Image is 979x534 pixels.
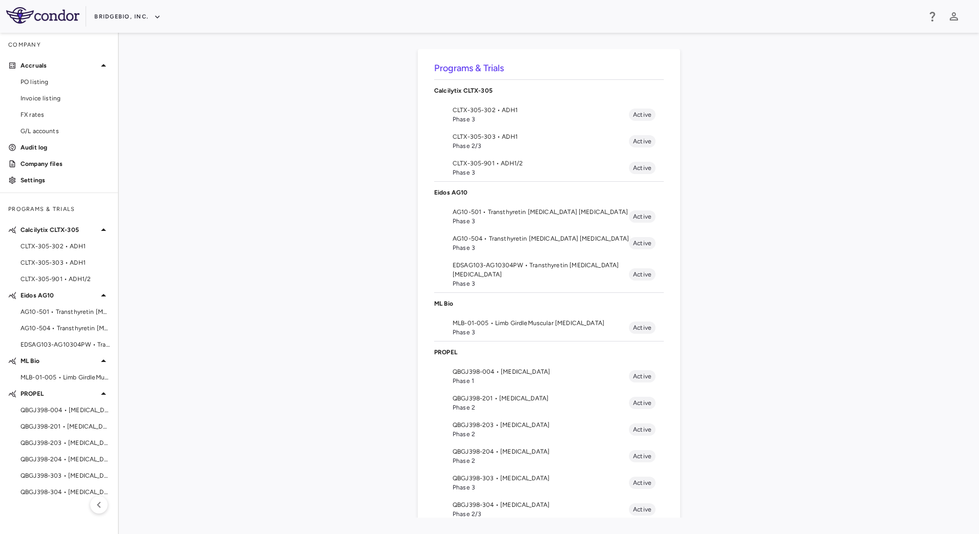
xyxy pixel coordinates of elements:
span: Phase 1 [453,376,629,386]
span: CLTX-305-303 • ADH1 [21,258,110,267]
span: Active [629,505,656,514]
li: CLTX-305-901 • ADH1/2Phase 3Active [434,155,664,181]
li: QBGJ398-004 • [MEDICAL_DATA]Phase 1Active [434,363,664,390]
p: Audit log [21,143,110,152]
p: ML Bio [434,299,664,308]
p: Settings [21,176,110,185]
span: QBGJ398-203 • [MEDICAL_DATA] [453,420,629,430]
span: AG10-504 • Transthyretin [MEDICAL_DATA] [MEDICAL_DATA] [21,324,110,333]
div: Eidos AG10 [434,182,664,203]
span: QBGJ398-004 • [MEDICAL_DATA] [21,405,110,415]
span: Active [629,163,656,173]
p: Company files [21,159,110,168]
span: Active [629,110,656,119]
span: CLTX-305-901 • ADH1/2 [453,159,629,168]
span: Phase 3 [453,243,629,252]
button: BridgeBio, Inc. [94,9,161,25]
span: G/L accounts [21,126,110,136]
span: EDSAG103-AG10304PW • Transthyretin [MEDICAL_DATA] [MEDICAL_DATA] [21,340,110,349]
li: QBGJ398-304 • [MEDICAL_DATA]Phase 2/3Active [434,496,664,523]
span: AG10-504 • Transthyretin [MEDICAL_DATA] [MEDICAL_DATA] [453,234,629,243]
span: QBGJ398-201 • [MEDICAL_DATA] [453,394,629,403]
span: PO listing [21,77,110,87]
span: Phase 3 [453,168,629,177]
span: MLB-01-005 • Limb GirdleMuscular [MEDICAL_DATA] [453,318,629,328]
span: QBGJ398-204 • [MEDICAL_DATA] [21,455,110,464]
div: Calcilytix CLTX-305 [434,80,664,101]
li: AG10-504 • Transthyretin [MEDICAL_DATA] [MEDICAL_DATA]Phase 3Active [434,230,664,257]
span: CLTX-305-302 • ADH1 [453,105,629,115]
li: CLTX-305-302 • ADH1Phase 3Active [434,101,664,128]
span: Active [629,323,656,332]
span: MLB-01-005 • Limb GirdleMuscular [MEDICAL_DATA] [21,373,110,382]
span: QBGJ398-201 • [MEDICAL_DATA] [21,422,110,431]
p: Eidos AG10 [21,291,97,300]
span: QBGJ398-303 • [MEDICAL_DATA] [453,474,629,483]
li: CLTX-305-303 • ADH1Phase 2/3Active [434,128,664,155]
span: Phase 3 [453,328,629,337]
div: PROPEL [434,341,664,363]
li: QBGJ398-303 • [MEDICAL_DATA]Phase 3Active [434,469,664,496]
span: Active [629,270,656,279]
li: AG10-501 • Transthyretin [MEDICAL_DATA] [MEDICAL_DATA]Phase 3Active [434,203,664,230]
li: QBGJ398-201 • [MEDICAL_DATA]Phase 2Active [434,390,664,416]
span: Phase 3 [453,115,629,124]
span: Phase 2 [453,430,629,439]
span: Phase 2/3 [453,141,629,151]
span: QBGJ398-204 • [MEDICAL_DATA] [453,447,629,456]
span: Active [629,425,656,434]
p: ML Bio [21,356,97,366]
img: logo-full-SnFGN8VE.png [6,7,79,24]
p: Calcilytix CLTX-305 [434,86,664,95]
span: Active [629,452,656,461]
h6: Programs & Trials [434,61,664,75]
span: QBGJ398-304 • [MEDICAL_DATA] [21,487,110,497]
p: Calcilytix CLTX-305 [21,225,97,234]
span: Active [629,137,656,146]
span: EDSAG103-AG10304PW • Transthyretin [MEDICAL_DATA] [MEDICAL_DATA] [453,261,629,279]
span: Active [629,239,656,248]
span: Active [629,478,656,487]
span: QBGJ398-304 • [MEDICAL_DATA] [453,500,629,509]
p: Eidos AG10 [434,188,664,197]
span: QBGJ398-203 • [MEDICAL_DATA] [21,438,110,447]
span: AG10-501 • Transthyretin [MEDICAL_DATA] [MEDICAL_DATA] [21,307,110,316]
span: Phase 3 [453,279,629,288]
span: CLTX-305-901 • ADH1/2 [21,274,110,284]
li: MLB-01-005 • Limb GirdleMuscular [MEDICAL_DATA]Phase 3Active [434,314,664,341]
span: CLTX-305-303 • ADH1 [453,132,629,141]
span: QBGJ398-004 • [MEDICAL_DATA] [453,367,629,376]
span: QBGJ398-303 • [MEDICAL_DATA] [21,471,110,480]
span: Active [629,212,656,221]
span: Invoice listing [21,94,110,103]
span: Phase 3 [453,217,629,226]
div: ML Bio [434,293,664,314]
span: AG10-501 • Transthyretin [MEDICAL_DATA] [MEDICAL_DATA] [453,207,629,217]
p: PROPEL [434,348,664,357]
p: Accruals [21,61,97,70]
p: PROPEL [21,389,97,398]
span: FX rates [21,110,110,119]
span: CLTX-305-302 • ADH1 [21,242,110,251]
li: QBGJ398-204 • [MEDICAL_DATA]Phase 2Active [434,443,664,469]
span: Phase 2 [453,456,629,465]
span: Phase 2 [453,403,629,412]
span: Active [629,372,656,381]
li: QBGJ398-203 • [MEDICAL_DATA]Phase 2Active [434,416,664,443]
span: Active [629,398,656,408]
li: EDSAG103-AG10304PW • Transthyretin [MEDICAL_DATA] [MEDICAL_DATA]Phase 3Active [434,257,664,292]
span: Phase 3 [453,483,629,492]
span: Phase 2/3 [453,509,629,519]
